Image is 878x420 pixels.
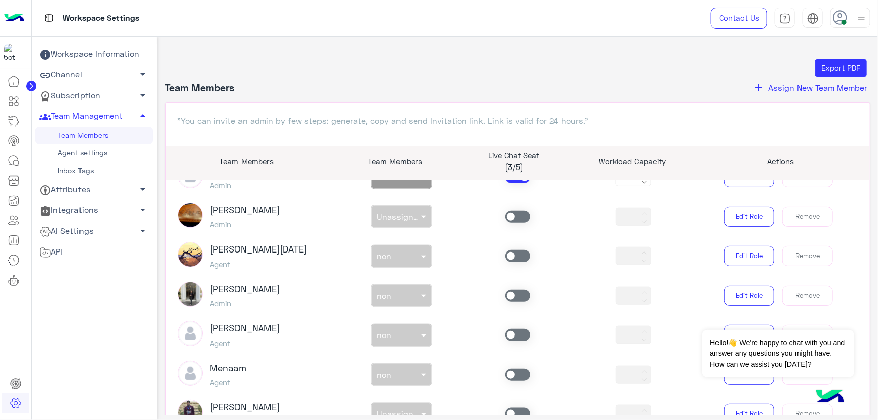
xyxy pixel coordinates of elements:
a: Contact Us [711,8,767,29]
span: arrow_drop_up [137,110,149,122]
button: Remove [782,286,833,306]
a: Inbox Tags [35,162,153,180]
h5: Agent [210,378,247,387]
img: defaultAdmin.png [178,321,203,346]
img: tab [43,12,55,24]
img: defaultAdmin.png [178,361,203,386]
p: Team Members [343,156,447,167]
h5: Admin [210,220,280,229]
h5: Admin [210,299,280,308]
img: tab [807,13,819,24]
span: Export PDF [821,63,860,72]
p: Workspace Settings [63,12,139,25]
h3: [PERSON_NAME] [210,205,280,216]
span: arrow_drop_down [137,183,149,195]
a: Team Members [35,127,153,144]
a: Agent settings [35,144,153,162]
a: AI Settings [35,221,153,241]
img: hulul-logo.png [813,380,848,415]
h5: Agent [210,339,280,348]
p: Workload Capacity [581,156,684,167]
button: Edit Role [724,207,774,227]
img: picture [178,203,203,228]
img: ACg8ocJAd9cmCV_lg36ov6Kt_yM79juuS8Adv9pU2f3caa9IOlWTjQo=s96-c [178,242,203,267]
p: (3/5) [462,161,566,173]
p: "You can invite an admin by few steps: generate, copy and send Invitation link. Link is valid for... [178,115,858,127]
button: Export PDF [815,59,867,77]
img: profile [855,12,868,25]
h5: Admin [210,181,280,190]
a: Integrations [35,200,153,221]
a: Channel [35,65,153,86]
span: API [39,245,63,259]
a: Attributes [35,180,153,200]
button: Edit Role [724,286,774,306]
h3: Menaam [210,363,247,374]
a: tab [775,8,795,29]
span: arrow_drop_down [137,225,149,237]
a: Subscription [35,86,153,106]
span: arrow_drop_down [137,89,149,101]
span: Hello!👋 We're happy to chat with you and answer any questions you might have. How can we assist y... [702,330,854,377]
i: add [752,81,764,94]
img: Logo [4,8,24,29]
a: Team Management [35,106,153,127]
img: tab [779,13,791,24]
span: arrow_drop_down [137,68,149,80]
h4: Team Members [165,81,235,94]
button: Remove [782,207,833,227]
h3: [PERSON_NAME] [210,402,280,413]
p: Live Chat Seat [462,150,566,161]
button: Remove [782,246,833,266]
p: Team Members [166,156,329,167]
button: addAssign New Team Member [749,81,870,94]
a: API [35,241,153,262]
p: Actions [699,156,862,167]
span: arrow_drop_down [137,204,149,216]
h3: [PERSON_NAME][DATE] [210,244,307,255]
img: 713415422032625 [4,44,22,62]
h3: [PERSON_NAME] [210,284,280,295]
a: Workspace Information [35,44,153,65]
span: Assign New Team Member [768,82,867,92]
h3: [PERSON_NAME] [210,323,280,334]
img: picture [178,282,203,307]
h5: Agent [210,260,307,269]
button: Edit Role [724,246,774,266]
